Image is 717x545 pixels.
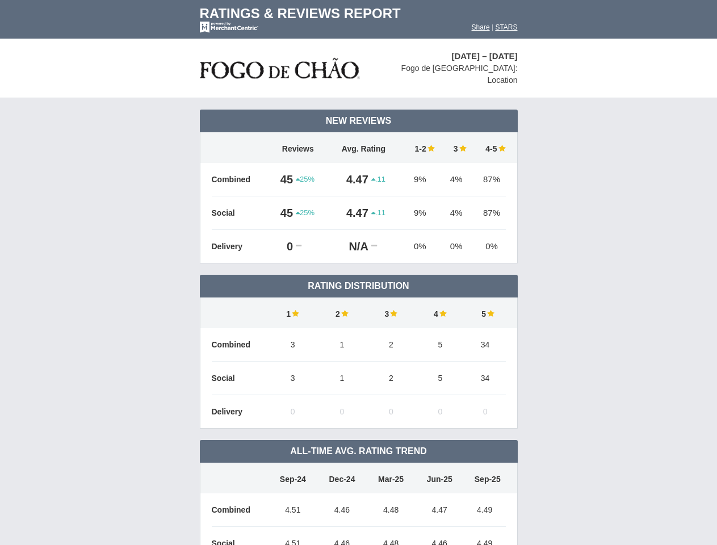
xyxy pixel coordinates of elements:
td: Mar-25 [367,463,416,493]
img: star-full-15.png [426,144,435,152]
td: 87% [472,196,506,230]
td: 2 [367,328,416,362]
td: 34 [465,362,506,395]
td: 9% [400,163,441,196]
td: 1 [317,362,367,395]
td: 4.47 [328,163,371,196]
td: 4% [441,196,472,230]
td: 4.46 [317,493,367,527]
td: 0% [441,230,472,263]
span: 0 [291,407,295,416]
td: 4 [416,297,465,328]
td: 3 [269,328,318,362]
img: star-full-15.png [458,144,467,152]
td: Rating Distribution [200,275,518,297]
td: Delivery [212,230,269,263]
img: star-full-15.png [291,309,299,317]
td: 0% [472,230,506,263]
td: 3 [441,132,472,163]
img: star-full-15.png [486,309,494,317]
td: Combined [212,493,269,527]
span: | [492,23,493,31]
td: 5 [465,297,506,328]
td: 34 [465,328,506,362]
td: Social [212,362,269,395]
a: Share [472,23,490,31]
td: Combined [212,163,269,196]
td: 5 [416,362,465,395]
img: mc-powered-by-logo-white-103.png [200,22,258,33]
img: star-full-15.png [389,309,397,317]
img: stars-fogo-de-chao-logo-50.png [200,55,360,82]
a: STARS [495,23,517,31]
td: Jun-25 [415,463,464,493]
td: All-Time Avg. Rating Trend [200,440,518,463]
td: 45 [269,163,296,196]
span: 0 [438,407,442,416]
td: 4.47 [328,196,371,230]
span: 0 [483,407,488,416]
td: 4-5 [472,132,506,163]
td: Social [212,196,269,230]
span: 0 [389,407,393,416]
td: 0% [400,230,441,263]
td: Combined [212,328,269,362]
span: .11 [371,208,385,218]
td: Delivery [212,395,269,429]
td: 3 [269,362,318,395]
td: 9% [400,196,441,230]
td: 1-2 [400,132,441,163]
td: New Reviews [200,110,518,132]
img: star-full-15.png [438,309,447,317]
img: star-full-15.png [340,309,349,317]
span: 25% [296,208,315,218]
td: 45 [269,196,296,230]
td: 1 [269,297,318,328]
td: 4.47 [415,493,464,527]
span: Fogo de [GEOGRAPHIC_DATA]: Location [401,64,518,85]
span: 25% [296,174,315,185]
td: Dec-24 [317,463,367,493]
td: 3 [367,297,416,328]
td: 1 [317,328,367,362]
td: 5 [416,328,465,362]
td: 4% [441,163,472,196]
span: [DATE] – [DATE] [451,51,517,61]
td: 4.48 [367,493,416,527]
td: Avg. Rating [328,132,400,163]
td: Sep-25 [464,463,506,493]
td: 87% [472,163,506,196]
span: .11 [371,174,385,185]
span: 0 [339,407,344,416]
td: Sep-24 [269,463,318,493]
td: 4.49 [464,493,506,527]
td: 2 [367,362,416,395]
td: 0 [269,230,296,263]
img: star-full-15.png [497,144,506,152]
td: 2 [317,297,367,328]
td: 4.51 [269,493,318,527]
td: N/A [328,230,371,263]
td: Reviews [269,132,328,163]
